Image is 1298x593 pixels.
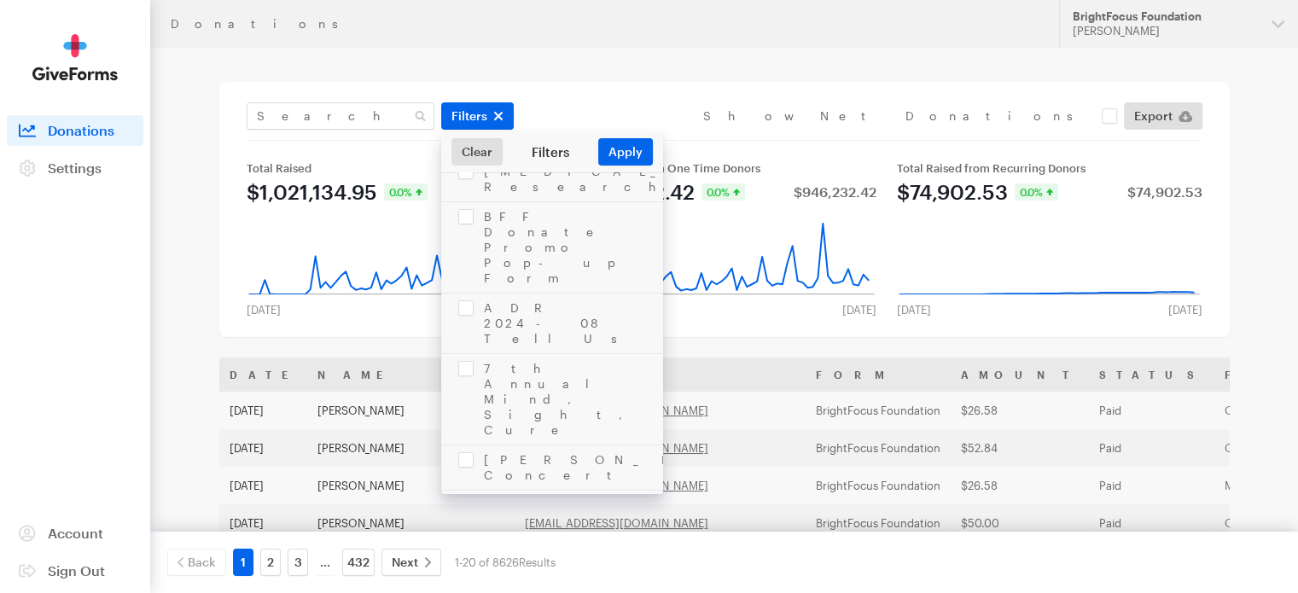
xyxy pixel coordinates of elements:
th: Form [806,358,951,392]
span: Filters [451,106,487,126]
td: BrightFocus Foundation [806,504,951,542]
a: 3 [288,549,308,576]
td: [PERSON_NAME] [307,467,515,504]
span: Settings [48,160,102,176]
div: 1-20 of 8626 [455,549,556,576]
input: Search Name & Email [247,102,434,130]
span: Next [392,552,418,573]
span: Export [1134,106,1173,126]
td: $50.00 [951,504,1089,542]
td: [DATE] [219,504,307,542]
td: Paid [1089,467,1214,504]
div: $74,902.53 [897,182,1008,202]
a: [EMAIL_ADDRESS][DOMAIN_NAME] [525,516,708,530]
td: [PERSON_NAME] [307,504,515,542]
td: BrightFocus Foundation [806,467,951,504]
td: $26.58 [951,392,1089,429]
td: [DATE] [219,429,307,467]
span: Sign Out [48,562,105,578]
td: [PERSON_NAME] [307,392,515,429]
th: Amount [951,358,1089,392]
div: [DATE] [887,303,941,317]
td: Paid [1089,392,1214,429]
th: Date [219,358,307,392]
div: Total Raised from One Time Donors [572,161,876,175]
th: Name [307,358,515,392]
td: [DATE] [219,467,307,504]
td: $52.84 [951,429,1089,467]
a: Sign Out [7,555,143,586]
div: 0.0% [701,183,745,201]
td: BrightFocus Foundation [806,429,951,467]
a: Account [7,518,143,549]
div: [DATE] [832,303,887,317]
a: Export [1124,102,1202,130]
th: Status [1089,358,1214,392]
div: 0.0% [1015,183,1058,201]
span: Account [48,525,103,541]
div: $1,021,134.95 [247,182,377,202]
div: $74,902.53 [1126,185,1202,199]
span: Donations [48,122,114,138]
td: Paid [1089,504,1214,542]
div: Filters [503,143,598,160]
a: Settings [7,153,143,183]
td: [DATE] [219,392,307,429]
span: Results [519,555,556,569]
a: Clear [451,138,503,166]
td: BrightFocus Foundation [806,392,951,429]
div: 0.0% [384,183,428,201]
a: 2 [260,549,281,576]
td: [PERSON_NAME] [307,429,515,467]
div: [PERSON_NAME] [1073,24,1258,38]
a: Next [381,549,441,576]
div: $946,232.42 [794,185,876,199]
td: Paid [1089,429,1214,467]
div: Total Raised from Recurring Donors [897,161,1202,175]
div: [DATE] [1157,303,1212,317]
div: Total Raised [247,161,551,175]
div: BrightFocus Foundation [1073,9,1258,24]
img: GiveForms [32,34,118,81]
button: Apply [598,138,653,166]
a: Donations [7,115,143,146]
td: $26.58 [951,467,1089,504]
a: 432 [342,549,375,576]
div: [DATE] [236,303,291,317]
button: Filters [441,102,514,130]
